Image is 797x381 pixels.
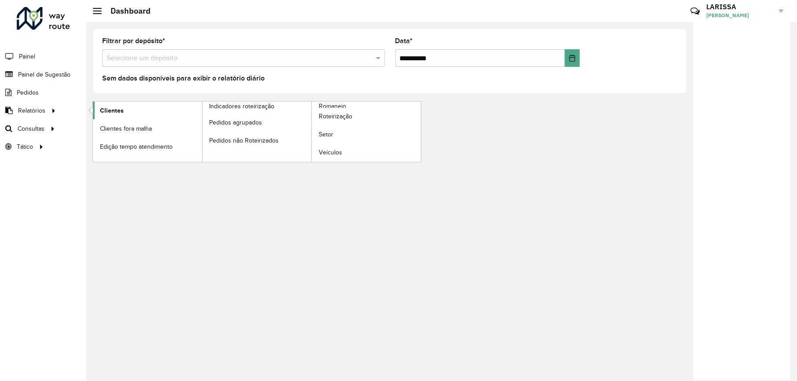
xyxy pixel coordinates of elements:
[565,49,580,67] button: Choose Date
[19,52,35,61] span: Painel
[100,106,124,115] span: Clientes
[93,120,202,137] a: Clientes fora malha
[18,70,70,79] span: Painel de Sugestão
[17,88,39,97] span: Pedidos
[102,6,151,16] h2: Dashboard
[203,114,312,131] a: Pedidos agrupados
[395,36,413,46] label: Data
[312,126,421,143] a: Setor
[93,102,312,162] a: Indicadores roteirização
[210,102,275,111] span: Indicadores roteirização
[203,132,312,149] a: Pedidos não Roteirizados
[18,106,45,115] span: Relatórios
[100,124,152,133] span: Clientes fora malha
[100,142,173,151] span: Edição tempo atendimento
[686,2,705,21] a: Contato Rápido
[18,124,44,133] span: Consultas
[203,102,421,162] a: Romaneio
[319,130,333,139] span: Setor
[319,112,352,121] span: Roteirização
[17,142,33,151] span: Tático
[707,11,773,19] span: [PERSON_NAME]
[102,73,265,84] label: Sem dados disponíveis para exibir o relatório diário
[210,136,279,145] span: Pedidos não Roteirizados
[93,102,202,119] a: Clientes
[210,118,262,127] span: Pedidos agrupados
[102,36,165,46] label: Filtrar por depósito
[312,108,421,125] a: Roteirização
[312,144,421,161] a: Veículos
[319,102,346,111] span: Romaneio
[93,138,202,155] a: Edição tempo atendimento
[319,148,342,157] span: Veículos
[707,3,773,11] h3: LARISSA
